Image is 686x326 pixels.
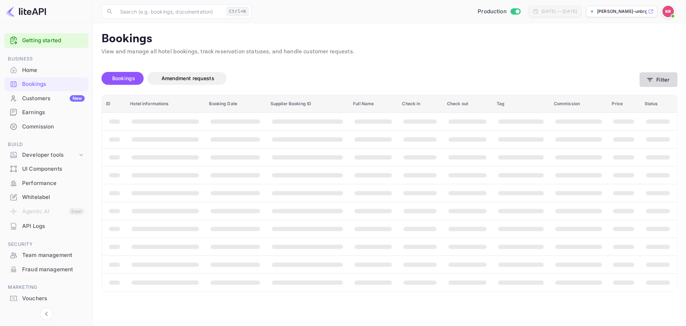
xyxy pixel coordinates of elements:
a: Bookings [4,77,88,91]
div: Commission [22,123,85,131]
div: Vouchers [22,295,85,303]
div: API Logs [4,219,88,233]
div: Switch to Sandbox mode [475,8,523,16]
div: Developer tools [4,149,88,161]
th: Supplier Booking ID [266,95,349,113]
th: Status [640,95,677,113]
div: New [70,95,85,102]
a: Home [4,63,88,77]
button: Collapse navigation [40,307,53,320]
div: Fraud management [22,266,85,274]
a: Whitelabel [4,190,88,204]
a: Vouchers [4,292,88,305]
div: Performance [22,179,85,188]
p: [PERSON_NAME]-unbrg.[PERSON_NAME]... [597,8,647,15]
th: Commission [550,95,608,113]
div: API Logs [22,222,85,230]
a: Performance [4,176,88,190]
a: Commission [4,120,88,133]
div: Team management [4,248,88,262]
a: CustomersNew [4,92,88,105]
div: Bookings [4,77,88,91]
span: Marketing [4,283,88,291]
th: Tag [492,95,550,113]
span: Build [4,141,88,149]
div: Team management [22,251,85,259]
div: Ctrl+K [227,7,249,16]
div: Getting started [4,33,88,48]
div: Home [22,66,85,74]
th: Booking Date [205,95,266,113]
div: UI Components [22,165,85,173]
div: Commission [4,120,88,134]
input: Search (e.g. bookings, documentation) [116,4,224,19]
div: Whitelabel [22,193,85,201]
img: Kobus Roux [662,6,674,17]
th: Check out [443,95,492,113]
div: [DATE] — [DATE] [541,8,577,15]
span: Security [4,240,88,248]
span: Amendment requests [161,75,214,81]
th: ID [102,95,126,113]
th: Price [607,95,640,113]
div: Developer tools [22,151,78,159]
a: Getting started [22,37,85,45]
p: View and manage all hotel bookings, track reservation statuses, and handle customer requests. [101,48,677,56]
img: LiteAPI logo [6,6,46,17]
div: Home [4,63,88,77]
table: booking table [102,95,677,291]
a: UI Components [4,162,88,175]
span: Business [4,55,88,63]
th: Hotel informations [126,95,205,113]
a: Fraud management [4,263,88,276]
th: Full Name [349,95,398,113]
button: Filter [640,72,677,87]
div: account-settings tabs [101,72,640,85]
span: Bookings [112,75,135,81]
p: Bookings [101,32,677,46]
div: Whitelabel [4,190,88,204]
div: UI Components [4,162,88,176]
a: API Logs [4,219,88,233]
th: Check in [398,95,442,113]
a: Team management [4,248,88,262]
div: Bookings [22,80,85,88]
a: Earnings [4,106,88,119]
div: Earnings [22,108,85,117]
div: Performance [4,176,88,190]
span: Production [478,8,507,16]
div: Customers [22,94,85,103]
